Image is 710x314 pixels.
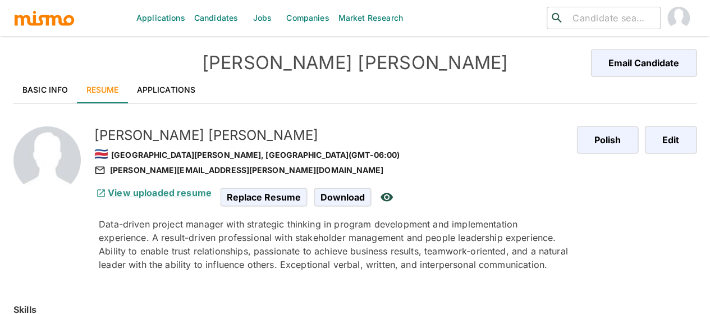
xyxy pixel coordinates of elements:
[221,188,307,206] span: Replace Resume
[591,49,697,76] button: Email Candidate
[94,147,108,161] span: 🇨🇷
[94,126,568,144] h5: [PERSON_NAME] [PERSON_NAME]
[128,76,205,103] a: Applications
[577,126,638,153] button: Polish
[667,7,690,29] img: Maia Reyes
[94,163,568,177] div: [PERSON_NAME][EMAIL_ADDRESS][PERSON_NAME][DOMAIN_NAME]
[99,217,568,271] p: Data-driven project manager with strategic thinking in program development and implementation exp...
[13,10,75,26] img: logo
[77,76,128,103] a: Resume
[314,192,371,201] a: Download
[94,144,568,163] div: [GEOGRAPHIC_DATA][PERSON_NAME], [GEOGRAPHIC_DATA] (GMT-06:00)
[645,126,697,153] button: Edit
[94,187,212,198] a: View uploaded resume
[13,126,81,194] img: 2Q==
[184,52,526,74] h4: [PERSON_NAME] [PERSON_NAME]
[314,188,371,206] span: Download
[568,10,656,26] input: Candidate search
[13,76,77,103] a: Basic Info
